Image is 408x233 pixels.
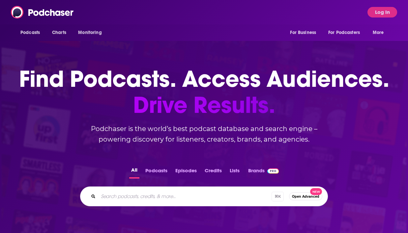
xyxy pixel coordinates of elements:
[292,195,319,198] span: Open Advanced
[11,6,74,18] img: Podchaser - Follow, Share and Rate Podcasts
[52,28,66,37] span: Charts
[143,166,169,179] button: Podcasts
[368,26,392,39] button: open menu
[19,66,389,118] h1: Find Podcasts. Access Audiences.
[16,26,48,39] button: open menu
[129,166,139,179] button: All
[48,26,70,39] a: Charts
[19,92,389,118] span: Drive Results.
[173,166,199,179] button: Episodes
[98,191,272,202] input: Search podcasts, credits, & more...
[80,186,328,206] div: Search podcasts, credits, & more...
[203,166,224,179] button: Credits
[228,166,242,179] button: Lists
[290,28,316,37] span: For Business
[310,188,322,195] span: New
[285,26,324,39] button: open menu
[20,28,40,37] span: Podcasts
[72,123,336,145] h2: Podchaser is the world’s best podcast database and search engine – powering discovery for listene...
[367,7,397,17] button: Log In
[248,166,279,179] a: BrandsPodchaser Pro
[267,168,279,174] img: Podchaser Pro
[328,28,360,37] span: For Podcasters
[272,192,284,201] span: ⌘ K
[73,26,110,39] button: open menu
[373,28,384,37] span: More
[324,26,369,39] button: open menu
[78,28,102,37] span: Monitoring
[289,192,322,200] button: Open AdvancedNew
